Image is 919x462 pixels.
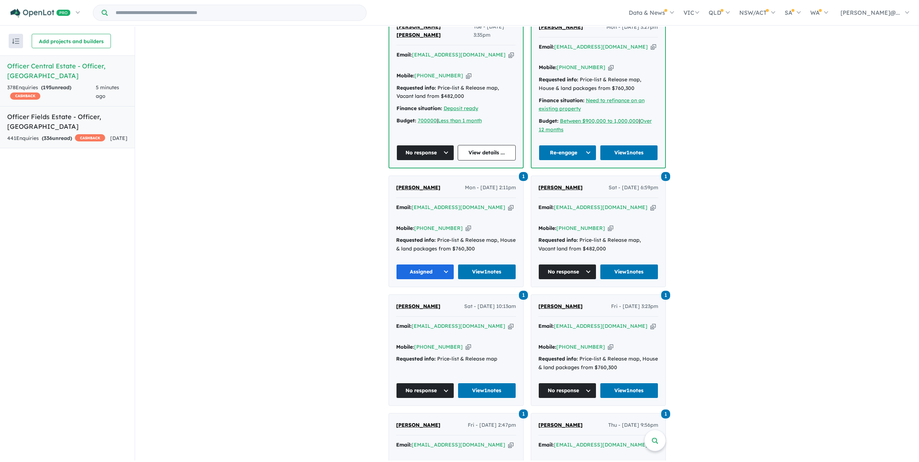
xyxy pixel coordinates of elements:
[10,9,71,18] img: Openlot PRO Logo White
[608,421,658,430] span: Thu - [DATE] 9:56pm
[539,76,578,83] strong: Requested info:
[466,343,471,351] button: Copy
[508,51,514,59] button: Copy
[396,264,454,280] button: Assigned
[538,355,658,372] div: Price-list & Release map, House & land packages from $760,300
[539,44,554,50] strong: Email:
[650,322,656,330] button: Copy
[42,135,72,141] strong: ( unread)
[556,344,605,350] a: [PHONE_NUMBER]
[661,291,670,300] span: 1
[412,323,505,329] a: [EMAIL_ADDRESS][DOMAIN_NAME]
[554,44,648,50] a: [EMAIL_ADDRESS][DOMAIN_NAME]
[96,84,119,99] span: 5 minutes ago
[110,135,127,141] span: [DATE]
[538,344,556,350] strong: Mobile:
[560,118,639,124] a: Between $900,000 to 1,000,000
[418,117,437,124] a: 700000
[661,290,670,300] a: 1
[609,184,658,192] span: Sat - [DATE] 6:59pm
[412,204,505,210] a: [EMAIL_ADDRESS][DOMAIN_NAME]
[396,105,442,112] strong: Finance situation:
[458,145,516,160] a: View details ...
[519,409,528,418] span: 1
[539,117,658,134] div: |
[611,302,658,311] span: Fri - [DATE] 3:23pm
[444,105,478,112] a: Deposit ready
[396,184,440,192] a: [PERSON_NAME]
[10,92,40,100] span: CASHBACK
[396,237,436,243] strong: Requested info:
[438,117,482,124] a: Less than 1 month
[396,383,454,398] button: No response
[608,64,614,71] button: Copy
[7,83,96,101] div: 378 Enquir ies
[412,51,506,58] a: [EMAIL_ADDRESS][DOMAIN_NAME]
[538,303,583,309] span: [PERSON_NAME]
[606,23,658,32] span: Mon - [DATE] 3:27pm
[840,9,900,16] span: [PERSON_NAME]@...
[458,383,516,398] a: View1notes
[396,117,416,124] strong: Budget:
[396,23,474,40] a: [PERSON_NAME] [PERSON_NAME]
[396,72,414,79] strong: Mobile:
[557,64,605,71] a: [PHONE_NUMBER]
[396,323,412,329] strong: Email:
[396,344,414,350] strong: Mobile:
[465,184,516,192] span: Mon - [DATE] 2:11pm
[600,383,658,398] a: View1notes
[539,97,645,112] a: Need to refinance on an existing property
[466,72,471,80] button: Copy
[538,225,556,231] strong: Mobile:
[661,409,670,418] a: 1
[538,422,583,428] span: [PERSON_NAME]
[396,303,440,309] span: [PERSON_NAME]
[7,134,105,143] div: 441 Enquir ies
[519,171,528,181] a: 1
[538,204,554,210] strong: Email:
[538,355,578,362] strong: Requested info:
[538,184,583,192] a: [PERSON_NAME]
[508,204,514,211] button: Copy
[414,72,463,79] a: [PHONE_NUMBER]
[538,237,578,243] strong: Requested info:
[661,409,670,418] span: 1
[468,421,516,430] span: Fri - [DATE] 2:47pm
[554,323,647,329] a: [EMAIL_ADDRESS][DOMAIN_NAME]
[538,323,554,329] strong: Email:
[7,61,127,81] h5: Officer Central Estate - Officer , [GEOGRAPHIC_DATA]
[608,225,613,232] button: Copy
[458,264,516,280] a: View1notes
[539,24,583,30] span: [PERSON_NAME]
[600,145,658,160] a: View1notes
[396,117,516,125] div: |
[554,441,647,448] a: [EMAIL_ADDRESS][DOMAIN_NAME]
[554,204,647,210] a: [EMAIL_ADDRESS][DOMAIN_NAME]
[651,43,656,51] button: Copy
[519,291,528,300] span: 1
[539,145,597,160] button: Re-engage
[661,172,670,181] span: 1
[396,51,412,58] strong: Email:
[538,236,658,253] div: Price-list & Release map, Vacant land from $482,000
[75,134,105,141] span: CASHBACK
[396,421,440,430] a: [PERSON_NAME]
[12,38,19,44] img: sort.svg
[538,302,583,311] a: [PERSON_NAME]
[396,355,516,363] div: Price-list & Release map
[412,441,505,448] a: [EMAIL_ADDRESS][DOMAIN_NAME]
[519,172,528,181] span: 1
[414,344,463,350] a: [PHONE_NUMBER]
[396,225,414,231] strong: Mobile:
[7,112,127,131] h5: Officer Fields Estate - Officer , [GEOGRAPHIC_DATA]
[396,302,440,311] a: [PERSON_NAME]
[414,225,463,231] a: [PHONE_NUMBER]
[661,171,670,181] a: 1
[538,184,583,191] span: [PERSON_NAME]
[600,264,658,280] a: View1notes
[43,84,51,91] span: 195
